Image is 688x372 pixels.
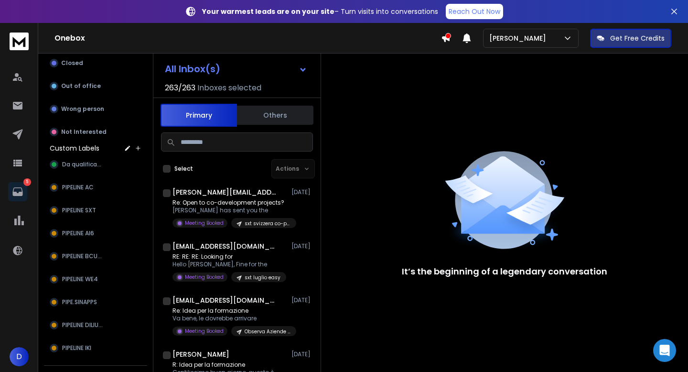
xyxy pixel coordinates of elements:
[61,59,83,67] p: Closed
[44,77,147,96] button: Out of office
[402,265,607,278] p: It’s the beginning of a legendary conversation
[291,296,313,304] p: [DATE]
[44,155,147,174] button: Da qualificare
[172,295,278,305] h1: [EMAIL_ADDRESS][DOMAIN_NAME]
[44,293,147,312] button: PIPE.SINAPPS
[44,339,147,358] button: PIPELINE IKI
[172,350,229,359] h1: [PERSON_NAME]
[50,143,99,153] h3: Custom Labels
[202,7,334,16] strong: Your warmest leads are on your site
[61,82,101,90] p: Out of office
[54,33,441,44] h1: Onebox
[291,188,313,196] p: [DATE]
[172,241,278,251] h1: [EMAIL_ADDRESS][DOMAIN_NAME]
[174,165,193,173] label: Select
[62,321,103,329] span: PIPELINE DILIUM
[172,207,287,214] p: [PERSON_NAME] has sent you the
[44,122,147,142] button: Not Interested
[8,182,27,201] a: 5
[62,298,97,306] span: PIPE.SINAPPS
[44,247,147,266] button: PIPELINE BCUBE
[61,105,104,113] p: Wrong person
[202,7,438,16] p: – Turn visits into conversations
[44,316,147,335] button: PIPELINE DILIUM
[172,307,287,315] p: Re: Idea per la formazione
[10,347,29,366] button: D
[172,199,287,207] p: Re: Open to co-development projects?
[185,274,224,281] p: Meeting Booked
[172,261,286,268] p: Hello [PERSON_NAME], Fine for the
[172,361,287,369] p: R: Idea per la formazione
[449,7,500,16] p: Reach Out Now
[245,274,280,281] p: sxt luglio easy
[237,105,313,126] button: Others
[185,219,224,227] p: Meeting Booked
[172,253,286,261] p: RE: RE: RE: Looking for
[165,82,195,94] span: 263 / 263
[590,29,671,48] button: Get Free Credits
[161,104,237,127] button: Primary
[446,4,503,19] a: Reach Out Now
[62,275,98,283] span: PIPELINE WE4
[44,224,147,243] button: PIPELINE AI6
[62,184,94,191] span: PIPELINE AC
[157,59,315,78] button: All Inbox(s)
[62,252,104,260] span: PIPELINE BCUBE
[10,33,29,50] img: logo
[44,99,147,119] button: Wrong person
[610,33,665,43] p: Get Free Credits
[44,178,147,197] button: PIPELINE AC
[61,128,107,136] p: Not Interested
[172,187,278,197] h1: [PERSON_NAME][EMAIL_ADDRESS][DOMAIN_NAME]
[44,270,147,289] button: PIPELINE WE4
[291,242,313,250] p: [DATE]
[185,328,224,335] p: Meeting Booked
[653,339,676,362] div: Open Intercom Messenger
[165,64,220,74] h1: All Inbox(s)
[62,230,94,237] span: PIPELINE AI6
[245,220,290,227] p: sxt svizzera co-progettazione luglio
[197,82,261,94] h3: Inboxes selected
[291,350,313,358] p: [DATE]
[23,178,31,186] p: 5
[62,344,91,352] span: PIPELINE IKI
[44,201,147,220] button: PIPELINE SXT
[44,54,147,73] button: Closed
[245,328,290,335] p: Observa Aziende Grandi x Formazione Interna
[172,315,287,322] p: Va bene, le dovrebbe arrivare
[62,161,103,168] span: Da qualificare
[62,207,96,214] span: PIPELINE SXT
[489,33,550,43] p: [PERSON_NAME]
